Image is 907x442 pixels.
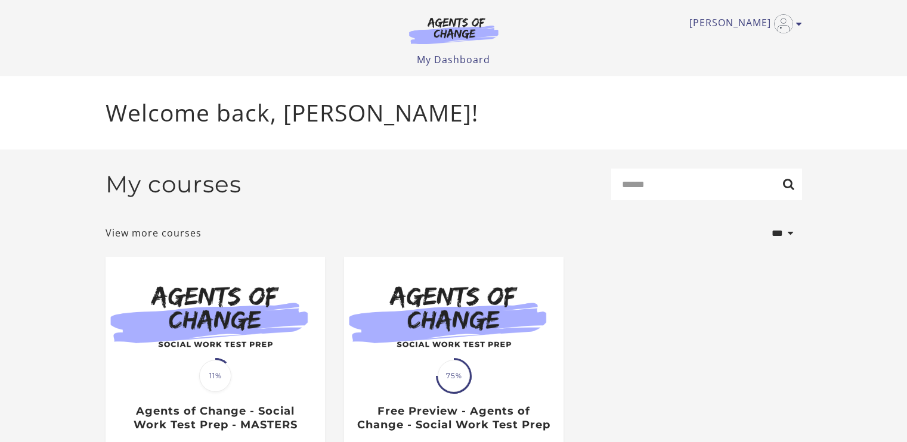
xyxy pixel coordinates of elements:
a: Toggle menu [689,14,796,33]
a: My Dashboard [417,53,490,66]
h3: Free Preview - Agents of Change - Social Work Test Prep [357,404,550,431]
h3: Agents of Change - Social Work Test Prep - MASTERS [118,404,312,431]
a: View more courses [106,226,202,240]
img: Agents of Change Logo [397,17,511,44]
span: 75% [438,360,470,392]
span: 11% [199,360,231,392]
p: Welcome back, [PERSON_NAME]! [106,95,802,130]
h2: My courses [106,170,242,198]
